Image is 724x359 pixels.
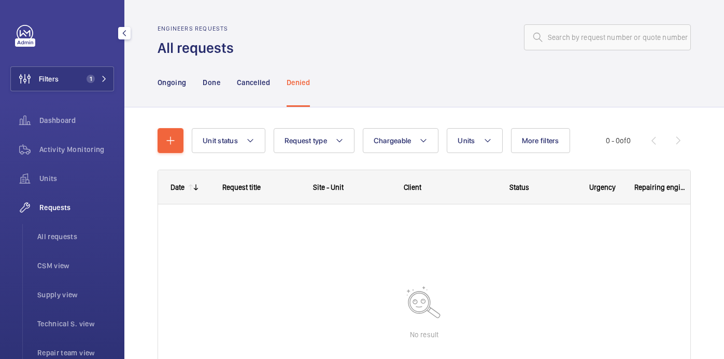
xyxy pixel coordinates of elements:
span: Site - Unit [313,183,344,191]
span: Request title [222,183,261,191]
span: 1 [87,75,95,83]
span: Chargeable [374,136,411,145]
span: Units [458,136,475,145]
p: Cancelled [237,77,270,88]
button: Request type [274,128,354,153]
span: Repairing engineer [634,183,687,191]
span: Client [404,183,421,191]
p: Done [203,77,220,88]
span: Request type [285,136,327,145]
button: Units [447,128,502,153]
span: Urgency [589,183,616,191]
span: Technical S. view [37,319,114,329]
span: All requests [37,231,114,242]
p: Ongoing [158,77,186,88]
span: 0 - 0 0 [606,137,631,144]
span: Unit status [203,136,238,145]
button: More filters [511,128,570,153]
span: Dashboard [39,115,114,126]
span: Status [509,183,529,191]
h1: All requests [158,38,240,58]
span: Units [39,173,114,184]
button: Chargeable [363,128,439,153]
button: Unit status [192,128,265,153]
span: Activity Monitoring [39,144,114,155]
span: Requests [39,202,114,213]
button: Filters1 [10,66,114,91]
span: Filters [39,74,59,84]
input: Search by request number or quote number [524,24,691,50]
span: Supply view [37,289,114,300]
h2: Engineers requests [158,25,240,32]
span: Repair team view [37,348,114,358]
span: of [620,136,627,145]
p: Denied [287,77,310,88]
span: More filters [522,136,559,145]
div: Date [171,183,184,191]
span: CSM view [37,260,114,271]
